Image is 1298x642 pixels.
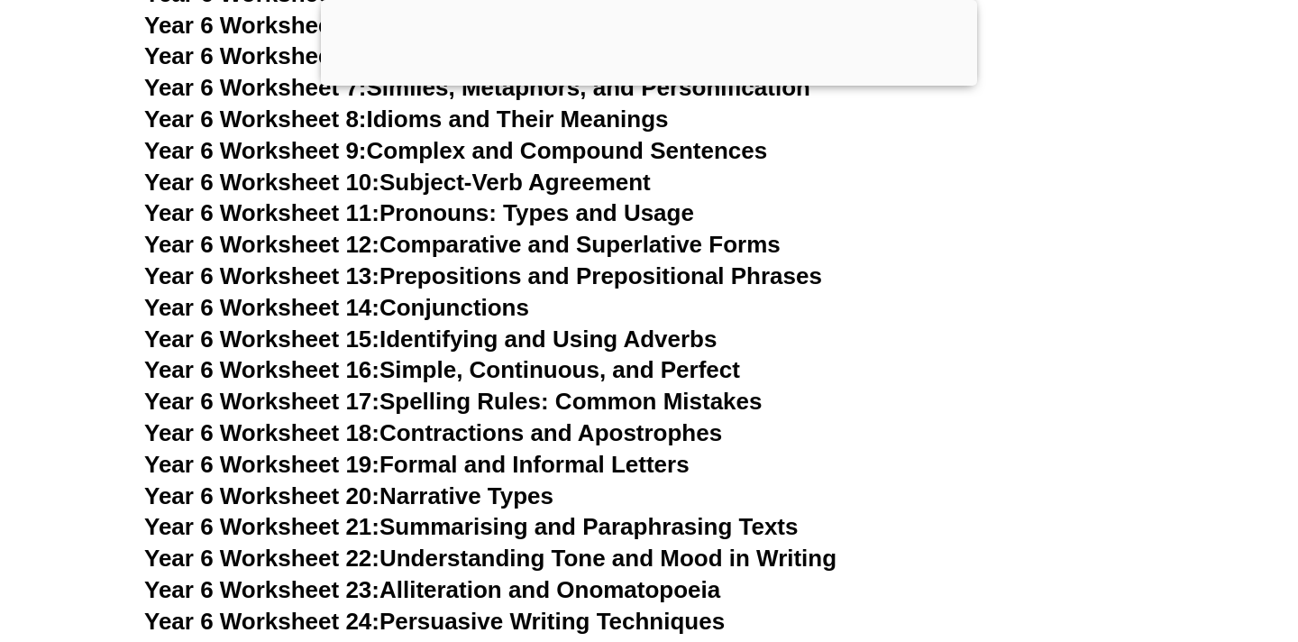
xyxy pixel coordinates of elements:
[144,231,379,258] span: Year 6 Worksheet 12:
[144,326,379,353] span: Year 6 Worksheet 15:
[144,513,379,540] span: Year 6 Worksheet 21:
[144,294,529,321] a: Year 6 Worksheet 14:Conjunctions
[144,482,553,509] a: Year 6 Worksheet 20:Narrative Types
[144,482,379,509] span: Year 6 Worksheet 20:
[144,388,762,415] a: Year 6 Worksheet 17:Spelling Rules: Common Mistakes
[144,137,367,164] span: Year 6 Worksheet 9:
[144,74,367,101] span: Year 6 Worksheet 7:
[144,608,379,635] span: Year 6 Worksheet 24:
[144,608,725,635] a: Year 6 Worksheet 24:Persuasive Writing Techniques
[144,451,379,478] span: Year 6 Worksheet 19:
[144,199,694,226] a: Year 6 Worksheet 11:Pronouns: Types and Usage
[144,576,720,603] a: Year 6 Worksheet 23:Alliteration and Onomatopoeia
[144,231,781,258] a: Year 6 Worksheet 12:Comparative and Superlative Forms
[144,262,379,289] span: Year 6 Worksheet 13:
[144,356,740,383] a: Year 6 Worksheet 16:Simple, Continuous, and Perfect
[144,169,379,196] span: Year 6 Worksheet 10:
[144,105,367,133] span: Year 6 Worksheet 8:
[144,12,699,39] a: Year 6 Worksheet 5:Homophones and Homonyms
[144,137,767,164] a: Year 6 Worksheet 9:Complex and Compound Sentences
[144,388,379,415] span: Year 6 Worksheet 17:
[144,513,798,540] a: Year 6 Worksheet 21:Summarising and Paraphrasing Texts
[144,356,379,383] span: Year 6 Worksheet 16:
[144,419,722,446] a: Year 6 Worksheet 18:Contractions and Apostrophes
[144,169,651,196] a: Year 6 Worksheet 10:Subject-Verb Agreement
[144,294,379,321] span: Year 6 Worksheet 14:
[144,451,690,478] a: Year 6 Worksheet 19:Formal and Informal Letters
[144,42,367,69] span: Year 6 Worksheet 6:
[144,545,836,572] a: Year 6 Worksheet 22:Understanding Tone and Mood in Writing
[144,576,379,603] span: Year 6 Worksheet 23:
[144,545,379,572] span: Year 6 Worksheet 22:
[144,419,379,446] span: Year 6 Worksheet 18:
[989,438,1298,642] iframe: Chat Widget
[144,42,603,69] a: Year 6 Worksheet 6:Prefixes and Suffixes
[144,12,367,39] span: Year 6 Worksheet 5:
[144,74,810,101] a: Year 6 Worksheet 7:Similes, Metaphors, and Personification
[144,326,717,353] a: Year 6 Worksheet 15:Identifying and Using Adverbs
[144,105,668,133] a: Year 6 Worksheet 8:Idioms and Their Meanings
[144,199,379,226] span: Year 6 Worksheet 11:
[144,262,822,289] a: Year 6 Worksheet 13:Prepositions and Prepositional Phrases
